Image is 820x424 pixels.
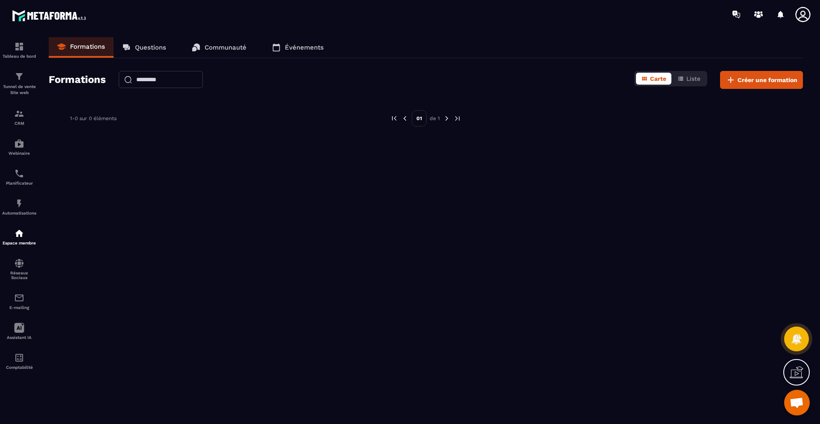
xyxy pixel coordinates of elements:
[2,241,36,245] p: Espace membre
[2,365,36,370] p: Comptabilité
[672,73,706,85] button: Liste
[2,54,36,59] p: Tableau de bord
[2,211,36,215] p: Automatisations
[401,115,409,122] img: prev
[720,71,803,89] button: Créer une formation
[2,35,36,65] a: formationformationTableau de bord
[264,37,332,58] a: Événements
[205,44,246,51] p: Communauté
[2,316,36,346] a: Assistant IA
[390,115,398,122] img: prev
[2,271,36,280] p: Réseaux Sociaux
[14,41,24,52] img: formation
[12,8,89,24] img: logo
[183,37,255,58] a: Communauté
[2,346,36,376] a: accountantaccountantComptabilité
[285,44,324,51] p: Événements
[636,73,671,85] button: Carte
[14,258,24,268] img: social-network
[2,102,36,132] a: formationformationCRM
[784,390,810,415] div: Ouvrir le chat
[14,138,24,149] img: automations
[49,37,114,58] a: Formations
[14,353,24,363] img: accountant
[14,109,24,119] img: formation
[2,305,36,310] p: E-mailing
[2,151,36,156] p: Webinaire
[430,115,440,122] p: de 1
[2,286,36,316] a: emailemailE-mailing
[2,84,36,96] p: Tunnel de vente Site web
[454,115,461,122] img: next
[14,228,24,238] img: automations
[2,181,36,185] p: Planificateur
[412,110,427,127] p: 01
[2,121,36,126] p: CRM
[2,192,36,222] a: automationsautomationsAutomatisations
[650,75,666,82] span: Carte
[2,162,36,192] a: schedulerschedulerPlanificateur
[14,293,24,303] img: email
[70,43,105,50] p: Formations
[2,132,36,162] a: automationsautomationsWebinaire
[686,75,700,82] span: Liste
[738,76,797,84] span: Créer une formation
[70,115,117,121] p: 1-0 sur 0 éléments
[14,71,24,82] img: formation
[2,222,36,252] a: automationsautomationsEspace membre
[2,335,36,340] p: Assistant IA
[14,198,24,209] img: automations
[114,37,175,58] a: Questions
[2,65,36,102] a: formationformationTunnel de vente Site web
[49,71,106,89] h2: Formations
[2,252,36,286] a: social-networksocial-networkRéseaux Sociaux
[135,44,166,51] p: Questions
[443,115,451,122] img: next
[14,168,24,179] img: scheduler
